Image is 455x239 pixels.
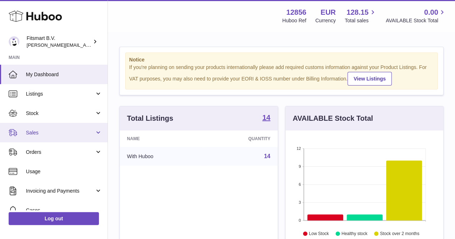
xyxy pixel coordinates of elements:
th: Name [120,130,203,147]
text: 9 [299,164,301,169]
a: 14 [262,114,270,123]
text: Stock over 2 months [380,231,419,236]
span: Cases [26,207,102,214]
text: Healthy stock [341,231,368,236]
h3: Total Listings [127,114,173,123]
span: Sales [26,129,95,136]
a: 14 [264,153,270,159]
a: View Listings [347,72,392,86]
span: [PERSON_NAME][EMAIL_ADDRESS][DOMAIN_NAME] [27,42,144,48]
text: 0 [299,218,301,222]
strong: Notice [129,56,434,63]
div: Fitsmart B.V. [27,35,91,49]
span: Stock [26,110,95,117]
span: 128.15 [346,8,368,17]
div: Huboo Ref [282,17,306,24]
text: 6 [299,182,301,187]
strong: 14 [262,114,270,121]
span: Total sales [345,17,377,24]
th: Quantity [203,130,277,147]
span: Listings [26,91,95,97]
text: 3 [299,200,301,204]
div: Currency [315,17,336,24]
td: With Huboo [120,147,203,166]
a: 0.00 AVAILABLE Stock Total [386,8,446,24]
text: Low Stock [309,231,329,236]
text: 12 [296,146,301,151]
strong: EUR [320,8,336,17]
span: Usage [26,168,102,175]
a: Log out [9,212,99,225]
span: My Dashboard [26,71,102,78]
span: AVAILABLE Stock Total [386,17,446,24]
span: 0.00 [424,8,438,17]
strong: 12856 [286,8,306,17]
img: jonathan@leaderoo.com [9,36,19,47]
span: Invoicing and Payments [26,188,95,194]
h3: AVAILABLE Stock Total [293,114,373,123]
div: If you're planning on sending your products internationally please add required customs informati... [129,64,434,86]
a: 128.15 Total sales [345,8,377,24]
span: Orders [26,149,95,156]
